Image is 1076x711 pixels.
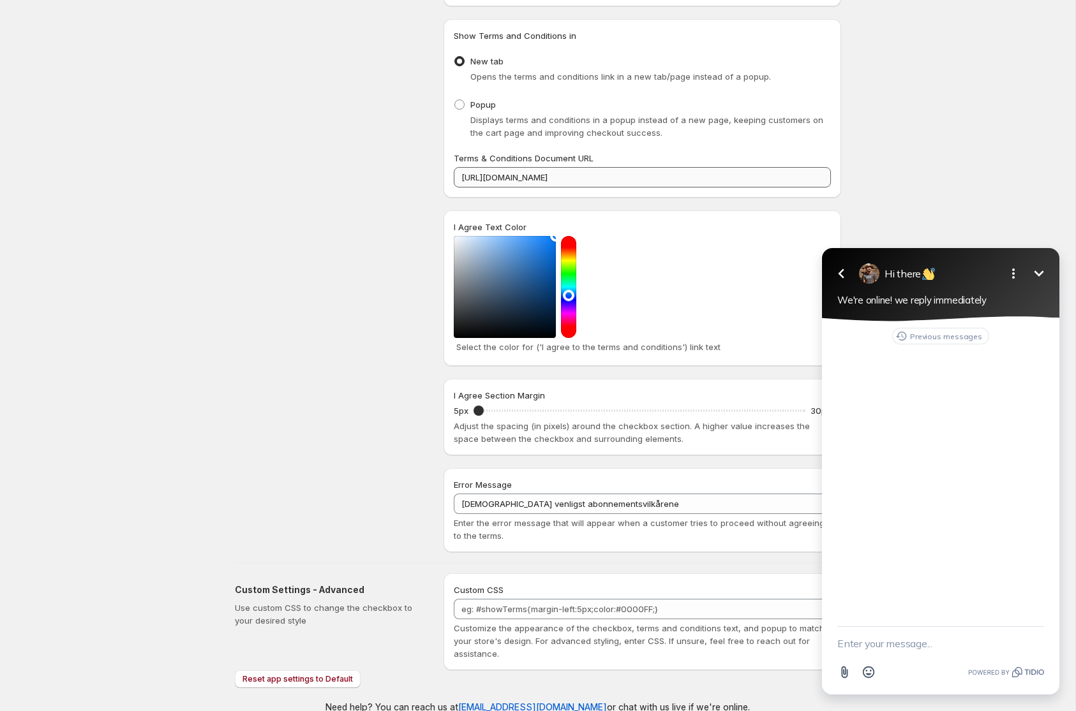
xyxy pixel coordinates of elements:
span: Adjust the spacing (in pixels) around the checkbox section. A higher value increases the space be... [454,421,810,444]
p: 5px [454,404,468,417]
span: Custom CSS [454,585,504,595]
span: Terms & Conditions Document URL [454,153,594,163]
iframe: Tidio Chat [805,235,1076,711]
input: https://yourstoredomain.com/termsandconditions.html [454,167,831,187]
span: Displays terms and conditions in a popup instead of a new page, keeping customers on the cart pag... [470,115,823,138]
span: Enter the error message that will appear when a customer tries to proceed without agreeing to the... [454,518,825,541]
span: Show Terms and Conditions in [454,31,576,41]
span: Customize the appearance of the checkbox, terms and conditions text, and popup to match your stor... [454,623,825,659]
label: I Agree Text Color [454,221,527,233]
p: Select the color for ('I agree to the terms and conditions') link text [456,341,828,353]
p: Use custom CSS to change the checkbox to your desired style [235,601,423,627]
span: Popup [470,99,496,110]
span: I Agree Section Margin [454,390,545,400]
span: Error Message [454,480,512,490]
button: Reset app settings to Default [235,670,361,688]
span: Reset app settings to Default [243,674,353,684]
h2: Custom Settings - Advanced [235,583,423,596]
span: Opens the terms and conditions link in a new tab/page instead of a popup. [470,71,771,82]
span: New tab [470,56,504,66]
